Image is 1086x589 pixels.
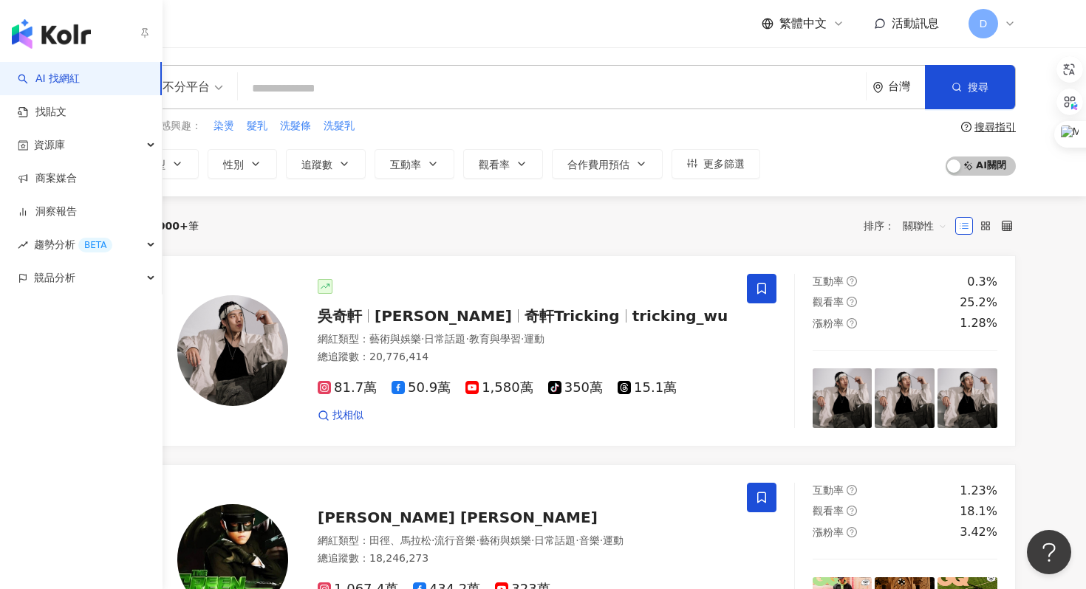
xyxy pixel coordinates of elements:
button: 染燙 [213,118,235,134]
div: 25.2% [960,294,997,311]
span: rise [18,240,28,250]
button: 更多篩選 [672,149,760,179]
img: post-image [938,368,997,428]
span: 81.7萬 [318,380,377,396]
span: 漲粉率 [813,526,844,538]
span: 音樂 [579,534,600,546]
span: 藝術與娛樂 [479,534,531,546]
iframe: Help Scout Beacon - Open [1027,530,1071,574]
a: KOL Avatar吳奇軒[PERSON_NAME]奇軒Trickingtricking_wu網紅類型：藝術與娛樂·日常話題·教育與學習·運動總追蹤數：20,776,41481.7萬50.9萬1... [129,255,1016,447]
span: question-circle [847,318,857,328]
span: 吳奇軒 [318,307,362,325]
button: 洗髮乳 [323,118,355,134]
span: 教育與學習 [469,333,521,345]
span: 觀看率 [813,505,844,517]
button: 觀看率 [463,149,543,179]
span: 1,580萬 [465,380,533,396]
span: 洗髮條 [280,119,311,134]
span: 互動率 [813,484,844,496]
span: 漲粉率 [813,317,844,329]
span: 活動訊息 [892,16,939,30]
div: 共 筆 [129,220,199,232]
button: 追蹤數 [286,149,366,179]
a: 商案媒合 [18,171,77,186]
span: [PERSON_NAME] [PERSON_NAME] [318,509,598,526]
div: 總追蹤數 ： 20,776,414 [318,350,729,365]
span: 350萬 [548,380,603,396]
a: 洞察報告 [18,204,77,219]
div: 排序： [864,214,955,238]
span: question-circle [847,485,857,495]
span: · [576,534,578,546]
span: 趨勢分析 [34,228,112,261]
button: 互動率 [375,149,454,179]
span: question-circle [847,527,857,537]
div: 網紅類型 ： [318,534,729,548]
span: 繁體中文 [779,15,827,32]
span: 藝術與娛樂 [369,333,421,345]
span: 性別 [223,159,244,170]
span: · [521,333,524,345]
span: 50.9萬 [392,380,451,396]
div: 不分平台 [142,75,210,99]
div: BETA [78,238,112,252]
span: 搜尋 [968,81,988,93]
img: post-image [875,368,935,428]
span: · [421,333,424,345]
span: 關聯性 [903,214,947,238]
button: 搜尋 [925,65,1015,109]
span: question-circle [847,297,857,307]
span: 您可能感興趣： [129,119,202,134]
span: 合作費用預估 [567,159,629,170]
button: 髮乳 [246,118,268,134]
span: 競品分析 [34,261,75,294]
div: 1.28% [960,315,997,331]
span: question-circle [961,122,971,132]
a: 找相似 [318,408,363,423]
span: environment [872,82,884,93]
span: question-circle [847,276,857,286]
div: 18.1% [960,503,997,520]
span: 田徑、馬拉松 [369,534,431,546]
div: 3.42% [960,524,997,540]
div: 0.3% [967,274,997,290]
button: 類型 [129,149,199,179]
div: 台灣 [888,80,925,93]
span: · [431,534,434,546]
span: 互動率 [390,159,421,170]
span: 追蹤數 [301,159,332,170]
div: 搜尋指引 [974,121,1016,133]
span: 互動率 [813,275,844,287]
span: 更多篩選 [703,158,745,170]
span: tricking_wu [632,307,728,325]
span: 染燙 [214,119,234,134]
img: logo [12,19,91,49]
img: post-image [813,368,872,428]
div: 總追蹤數 ： 18,246,273 [318,551,729,566]
span: 日常話題 [534,534,576,546]
span: 資源庫 [34,128,65,162]
span: 15.1萬 [618,380,677,396]
span: · [600,534,603,546]
span: 運動 [603,534,624,546]
span: 觀看率 [813,296,844,308]
a: 找貼文 [18,105,66,120]
span: 奇軒Tricking [525,307,620,325]
span: 找相似 [332,408,363,423]
span: 10,000+ [140,220,188,232]
span: 觀看率 [479,159,510,170]
button: 合作費用預估 [552,149,663,179]
span: 髮乳 [247,119,267,134]
a: searchAI 找網紅 [18,72,80,86]
span: [PERSON_NAME] [375,307,512,325]
span: 日常話題 [424,333,465,345]
button: 性別 [208,149,277,179]
div: 1.23% [960,483,997,499]
span: 洗髮乳 [324,119,355,134]
div: 網紅類型 ： [318,332,729,347]
span: · [531,534,534,546]
button: 洗髮條 [279,118,312,134]
span: · [465,333,468,345]
span: question-circle [847,506,857,516]
span: D [980,15,988,32]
